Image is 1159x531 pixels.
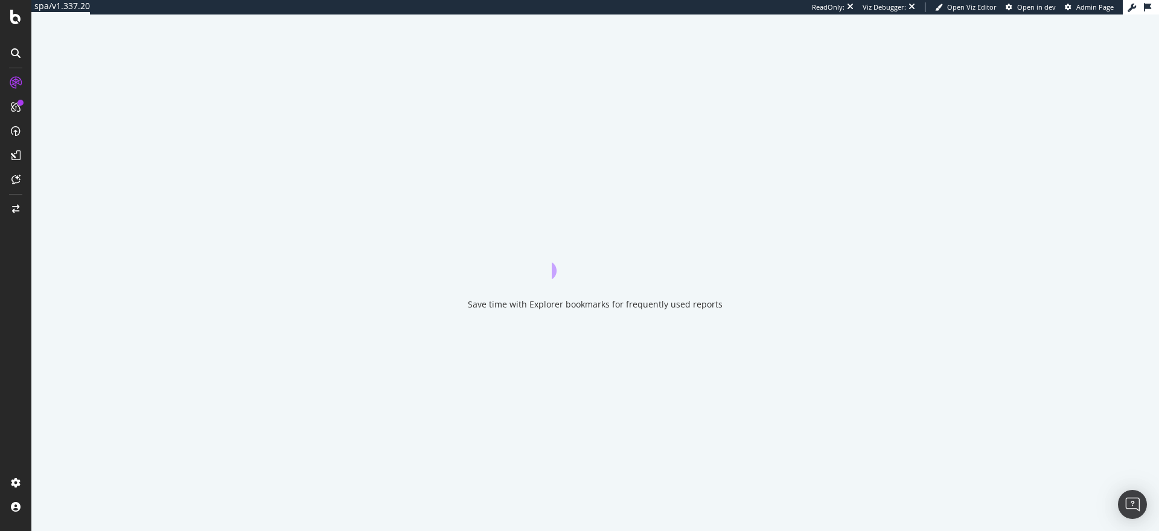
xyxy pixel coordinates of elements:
a: Admin Page [1065,2,1114,12]
span: Open in dev [1017,2,1056,11]
div: Viz Debugger: [863,2,906,12]
div: animation [552,236,639,279]
a: Open Viz Editor [935,2,997,12]
div: ReadOnly: [812,2,845,12]
div: Save time with Explorer bookmarks for frequently used reports [468,298,723,311]
span: Open Viz Editor [947,2,997,11]
span: Admin Page [1076,2,1114,11]
a: Open in dev [1006,2,1056,12]
div: Open Intercom Messenger [1118,490,1147,519]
